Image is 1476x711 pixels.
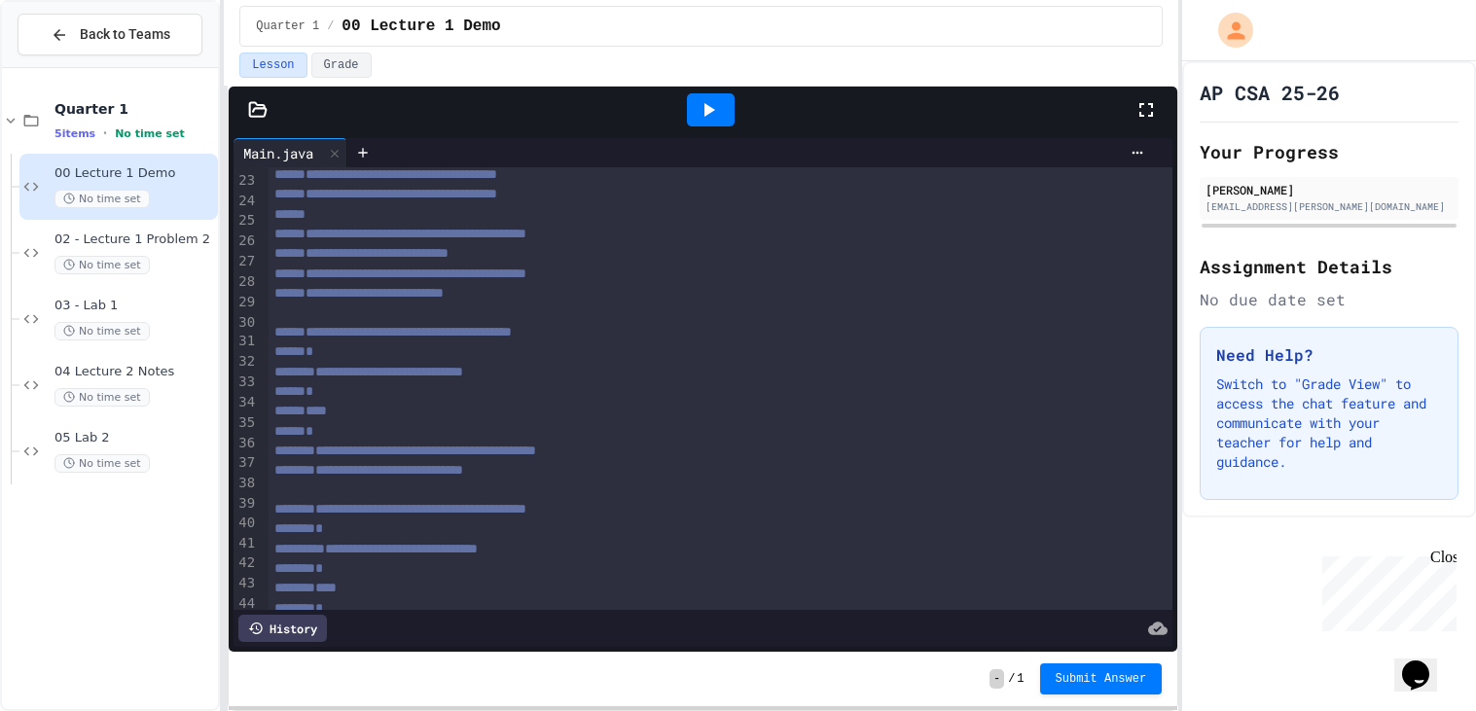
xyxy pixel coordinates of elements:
[238,615,327,642] div: History
[54,127,95,140] span: 5 items
[1394,633,1457,692] iframe: chat widget
[54,364,214,380] span: 04 Lecture 2 Notes
[342,15,500,38] span: 00 Lecture 1 Demo
[234,553,258,574] div: 42
[54,165,214,182] span: 00 Lecture 1 Demo
[234,453,258,474] div: 37
[234,313,258,333] div: 30
[234,252,258,272] div: 27
[256,18,319,34] span: Quarter 1
[1056,671,1147,687] span: Submit Answer
[234,574,258,594] div: 43
[239,53,306,78] button: Lesson
[1008,671,1015,687] span: /
[18,14,202,55] button: Back to Teams
[1216,343,1442,367] h3: Need Help?
[234,474,258,494] div: 38
[8,8,134,124] div: Chat with us now!Close
[990,669,1004,689] span: -
[234,143,323,163] div: Main.java
[1216,374,1442,472] p: Switch to "Grade View" to access the chat feature and communicate with your teacher for help and ...
[234,434,258,454] div: 36
[234,171,258,192] div: 23
[1200,79,1340,106] h1: AP CSA 25-26
[234,352,258,373] div: 32
[54,190,150,208] span: No time set
[234,332,258,352] div: 31
[1017,671,1024,687] span: 1
[234,373,258,393] div: 33
[1206,181,1453,198] div: [PERSON_NAME]
[1040,663,1163,694] button: Submit Answer
[54,100,214,118] span: Quarter 1
[1206,199,1453,214] div: [EMAIL_ADDRESS][PERSON_NAME][DOMAIN_NAME]
[327,18,334,34] span: /
[1200,288,1458,311] div: No due date set
[234,293,258,313] div: 29
[234,272,258,293] div: 28
[234,393,258,413] div: 34
[234,594,258,615] div: 44
[1198,8,1258,53] div: My Account
[234,494,258,514] div: 39
[234,413,258,434] div: 35
[54,298,214,314] span: 03 - Lab 1
[54,231,214,248] span: 02 - Lecture 1 Problem 2
[103,125,107,141] span: •
[234,231,258,252] div: 26
[54,454,150,473] span: No time set
[54,256,150,274] span: No time set
[1200,253,1458,280] h2: Assignment Details
[80,24,170,45] span: Back to Teams
[234,514,258,534] div: 40
[234,138,347,167] div: Main.java
[1200,138,1458,165] h2: Your Progress
[234,192,258,212] div: 24
[234,211,258,231] div: 25
[54,322,150,340] span: No time set
[311,53,372,78] button: Grade
[234,534,258,554] div: 41
[54,430,214,446] span: 05 Lab 2
[1314,549,1457,631] iframe: chat widget
[54,388,150,407] span: No time set
[115,127,185,140] span: No time set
